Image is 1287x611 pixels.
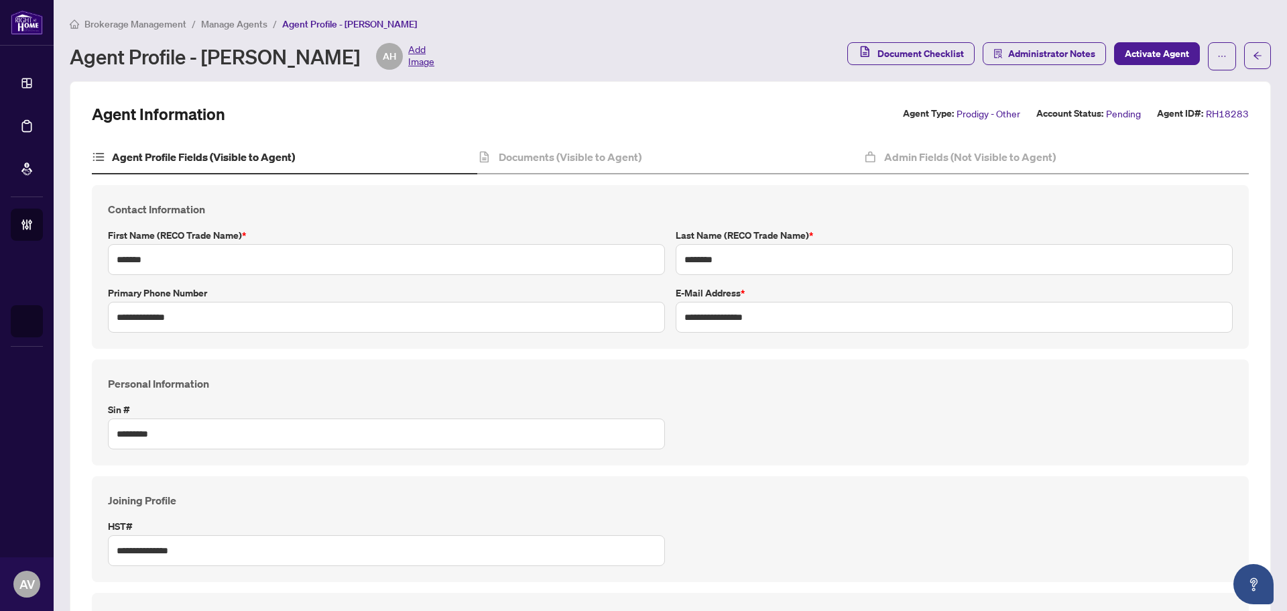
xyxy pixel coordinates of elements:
label: Account Status: [1036,106,1103,121]
button: Document Checklist [847,42,975,65]
span: Document Checklist [877,43,964,64]
span: Manage Agents [201,18,267,30]
h4: Personal Information [108,376,1233,392]
label: E-mail Address [676,286,1233,300]
label: Agent Type: [903,106,954,121]
span: Activate Agent [1125,43,1189,64]
label: Sin # [108,402,665,417]
label: Last Name (RECO Trade Name) [676,228,1233,243]
button: Activate Agent [1114,42,1200,65]
label: Agent ID#: [1157,106,1203,121]
label: Primary Phone Number [108,286,665,300]
span: Add Image [408,43,434,70]
span: Pending [1106,106,1141,121]
h4: Joining Profile [108,492,1233,508]
li: / [273,16,277,32]
label: First Name (RECO Trade Name) [108,228,665,243]
h4: Agent Profile Fields (Visible to Agent) [112,149,295,165]
label: HST# [108,519,665,534]
button: Administrator Notes [983,42,1106,65]
span: Administrator Notes [1008,43,1095,64]
span: arrow-left [1253,51,1262,60]
span: AV [19,575,35,594]
button: Open asap [1233,564,1274,604]
li: / [192,16,196,32]
span: Prodigy - Other [957,106,1020,121]
span: Agent Profile - [PERSON_NAME] [282,18,417,30]
h4: Documents (Visible to Agent) [499,149,641,165]
span: Brokerage Management [84,18,186,30]
span: AH [383,49,396,64]
h4: Contact Information [108,201,1233,217]
img: logo [11,10,43,35]
h2: Agent Information [92,103,225,125]
span: home [70,19,79,29]
span: solution [993,49,1003,58]
span: ellipsis [1217,52,1227,61]
h4: Admin Fields (Not Visible to Agent) [884,149,1056,165]
span: RH18283 [1206,106,1249,121]
div: Agent Profile - [PERSON_NAME] [70,43,434,70]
